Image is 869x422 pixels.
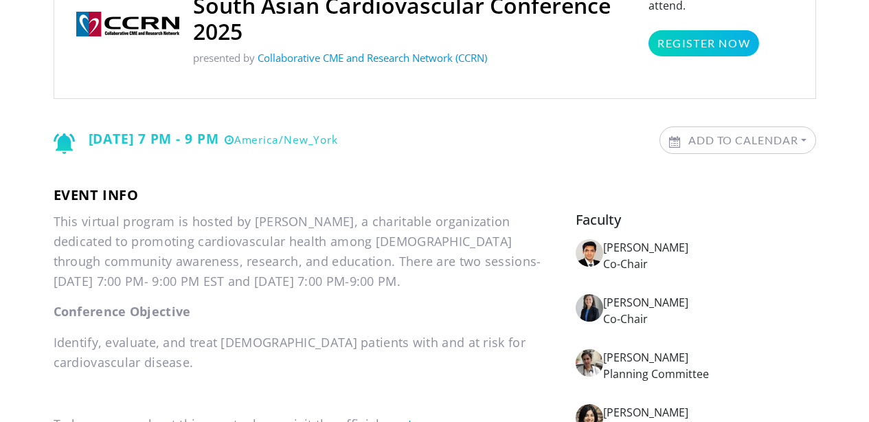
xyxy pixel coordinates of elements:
[225,133,338,147] small: America/New_York
[76,12,179,36] img: Collaborative CME and Research Network (CCRN)
[603,311,816,327] p: Co-Chair
[258,51,487,65] a: Collaborative CME and Research Network (CCRN)
[54,126,339,154] div: [DATE] 7 PM - 9 PM
[54,333,555,373] p: Identify, evaluate, and treat [DEMOGRAPHIC_DATA] patients with and at risk for cardiovascular dis...
[603,349,816,366] div: [PERSON_NAME]
[576,349,603,377] img: Avatar
[603,239,816,256] div: [PERSON_NAME]
[669,136,680,148] img: Calendar icon
[660,127,815,153] a: Add to Calendar
[54,133,75,154] img: Notification icon
[603,256,816,272] p: Co-Chair
[603,294,816,311] div: [PERSON_NAME]
[648,30,759,56] a: Register Now
[576,294,603,322] img: Avatar
[576,212,816,228] h5: Faculty
[576,239,603,267] img: Avatar
[603,404,816,421] div: [PERSON_NAME]
[193,50,635,66] p: presented by
[603,366,816,382] p: Planning Committee
[54,187,816,203] h3: Event info
[54,303,191,320] strong: Conference Objective
[54,212,555,291] p: This virtual program is hosted by [PERSON_NAME], a charitable organization dedicated to promoting...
